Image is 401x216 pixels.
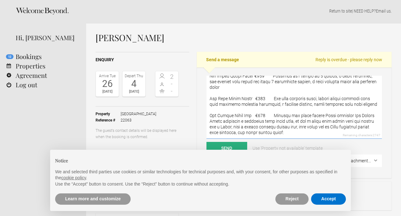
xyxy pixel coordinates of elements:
[275,193,309,205] button: Reject
[55,169,346,181] p: We and selected third parties use cookies or similar technologies for technical purposes and, wit...
[167,81,177,87] span: -
[61,175,86,180] a: cookie policy - link opens in a new tab
[96,8,392,14] p: | NEED HELP? .
[124,73,144,79] div: Depart Thu
[97,73,117,79] div: Arrive Tue
[124,79,144,89] div: 4
[121,111,156,117] span: [GEOGRAPHIC_DATA]
[167,73,177,80] span: 2
[96,117,121,123] strong: Reference #
[197,52,392,67] h2: Send a message
[167,88,177,94] span: -
[55,193,131,205] button: Learn more and customize
[329,8,352,13] a: Return to site
[376,8,391,13] a: Email us
[96,111,121,117] strong: Property
[16,33,77,42] div: Hi, [PERSON_NAME]
[96,127,179,140] p: The guest’s contact details will be displayed here when the booking is confirmed.
[121,117,156,123] span: 22063
[6,54,13,59] flynt-notification-badge: 12
[55,181,346,187] p: Use the “Accept” button to consent. Use the “Reject” button to continue without accepting.
[315,57,382,63] span: Reply is overdue - please reply now
[248,142,327,154] a: Use 'Property not available' template
[311,193,346,205] button: Accept
[96,33,392,42] h1: [PERSON_NAME]
[55,157,346,164] h2: Notice
[97,89,117,95] div: [DATE]
[97,79,117,89] div: 26
[96,57,189,63] h2: Enquiry
[124,89,144,95] div: [DATE]
[206,142,247,154] button: Send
